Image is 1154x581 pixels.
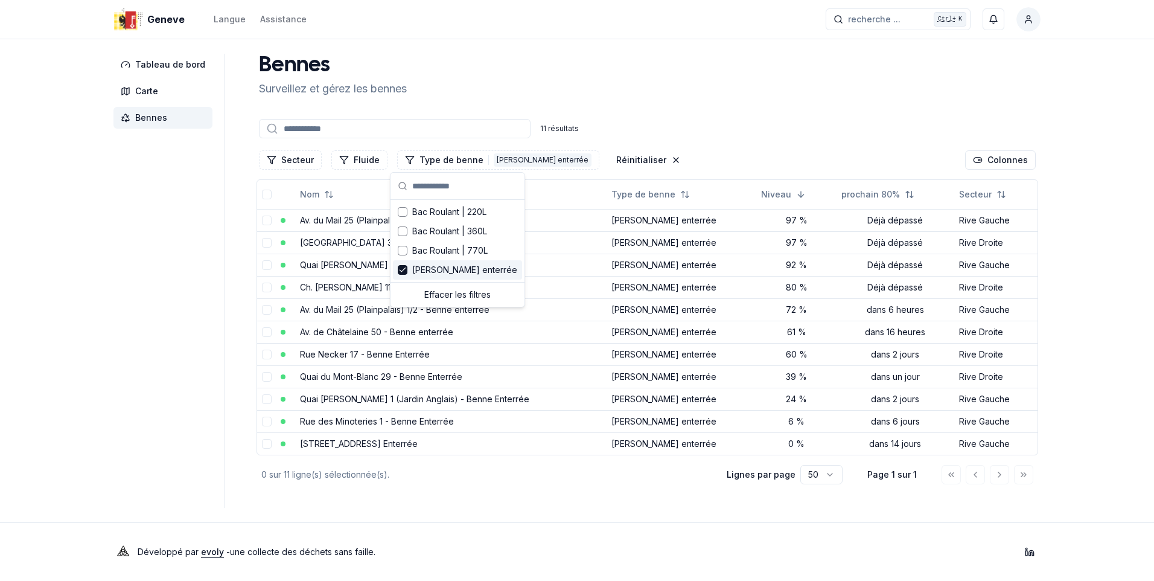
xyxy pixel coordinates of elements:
span: Bac Roulant | 360L [412,225,487,237]
span: prochain 80% [841,188,900,201]
div: Déjà dépassé [841,237,949,249]
div: dans 6 heures [841,304,949,316]
button: select-row [262,417,272,426]
button: select-row [262,283,272,292]
td: [PERSON_NAME] enterrée [607,276,756,298]
div: Déjà dépassé [841,259,949,271]
a: Rue des Minoteries 1 - Benne Enterrée [300,416,454,426]
p: Surveillez et gérez les bennes [259,80,407,97]
button: Filtrer les lignes [397,150,599,170]
td: Rive Gauche [954,410,1038,432]
button: select-all [262,190,272,199]
div: 61 % [761,326,832,338]
a: Assistance [260,12,307,27]
div: 24 % [761,393,832,405]
td: Rive Droite [954,343,1038,365]
span: Secteur [959,188,992,201]
button: select-row [262,350,272,359]
td: [PERSON_NAME] enterrée [607,432,756,455]
td: Rive Gauche [954,432,1038,455]
td: Rive Gauche [954,298,1038,321]
div: 97 % [761,214,832,226]
button: Not sorted. Click to sort ascending. [293,185,341,204]
button: select-row [262,439,272,449]
p: Développé par - une collecte des déchets sans faille . [138,544,375,560]
div: 11 résultats [540,124,579,133]
div: Effacer les filtres [393,285,522,304]
button: Filtrer les lignes [259,150,322,170]
button: select-row [262,305,272,315]
div: Déjà dépassé [841,214,949,226]
div: dans 2 jours [841,393,949,405]
span: [PERSON_NAME] enterrée [412,264,517,276]
a: Av. du Mail 25 (Plainpalais) 1/2 - Benne enterrée [300,304,489,315]
span: Niveau [761,188,791,201]
img: Geneve Logo [113,5,142,34]
button: Not sorted. Click to sort ascending. [952,185,1013,204]
button: select-row [262,216,272,225]
span: Nom [300,188,319,201]
td: Rive Gauche [954,254,1038,276]
div: 97 % [761,237,832,249]
td: Rive Gauche [954,388,1038,410]
img: Evoly Logo [113,542,133,562]
button: Filtrer les lignes [331,150,387,170]
a: [STREET_ADDRESS] Enterrée [300,438,418,449]
a: Bennes [113,107,217,129]
td: [PERSON_NAME] enterrée [607,254,756,276]
span: Geneve [147,12,185,27]
a: Quai [PERSON_NAME] 30 - Benne enterrée [300,260,473,270]
td: Rive Droite [954,321,1038,343]
span: Bac Roulant | 770L [412,245,488,257]
div: dans 6 jours [841,416,949,428]
td: Rive Droite [954,365,1038,388]
button: Réinitialiser les filtres [609,150,688,170]
span: Type de benne [611,188,675,201]
td: [PERSON_NAME] enterrée [607,365,756,388]
div: 80 % [761,281,832,294]
td: [PERSON_NAME] enterrée [607,231,756,254]
button: Not sorted. Click to sort ascending. [834,185,922,204]
td: [PERSON_NAME] enterrée [607,298,756,321]
td: [PERSON_NAME] enterrée [607,209,756,231]
span: Carte [135,85,158,97]
div: Page 1 sur 1 [862,469,922,481]
a: Rue Necker 17 - Benne Enterrée [300,349,430,359]
button: Cocher les colonnes [965,150,1036,170]
span: recherche ... [848,13,901,25]
td: Rive Droite [954,276,1038,298]
td: [PERSON_NAME] enterrée [607,321,756,343]
div: 92 % [761,259,832,271]
a: [GEOGRAPHIC_DATA] 32 - Benne Enterrée [300,237,468,248]
div: 60 % [761,348,832,361]
a: Ch. [PERSON_NAME] 11 - Benne Enterrée [300,282,462,292]
td: [PERSON_NAME] enterrée [607,343,756,365]
button: Not sorted. Click to sort ascending. [604,185,697,204]
td: Rive Gauche [954,209,1038,231]
a: Tableau de bord [113,54,217,75]
span: Bac Roulant | 220L [412,206,486,218]
button: select-row [262,372,272,382]
a: Av. du Mail 25 (Plainpalais) 2/2- Benne enterrée [300,215,489,225]
div: 0 sur 11 ligne(s) sélectionnée(s). [261,469,707,481]
p: Lignes par page [727,469,795,481]
button: select-row [262,238,272,248]
button: select-row [262,260,272,270]
div: dans 16 heures [841,326,949,338]
a: Av. de Châtelaine 50 - Benne enterrée [300,327,453,337]
div: 6 % [761,416,832,428]
h1: Bennes [259,54,407,78]
span: Tableau de bord [135,59,205,71]
button: recherche ...Ctrl+K [826,8,971,30]
td: [PERSON_NAME] enterrée [607,388,756,410]
span: Bennes [135,112,167,124]
a: evoly [201,547,224,557]
a: Carte [113,80,217,102]
div: 39 % [761,371,832,383]
div: 0 % [761,438,832,450]
td: Rive Droite [954,231,1038,254]
div: Déjà dépassé [841,281,949,294]
button: select-row [262,327,272,337]
div: dans 2 jours [841,348,949,361]
a: Quai du Mont-Blanc 29 - Benne Enterrée [300,371,462,382]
